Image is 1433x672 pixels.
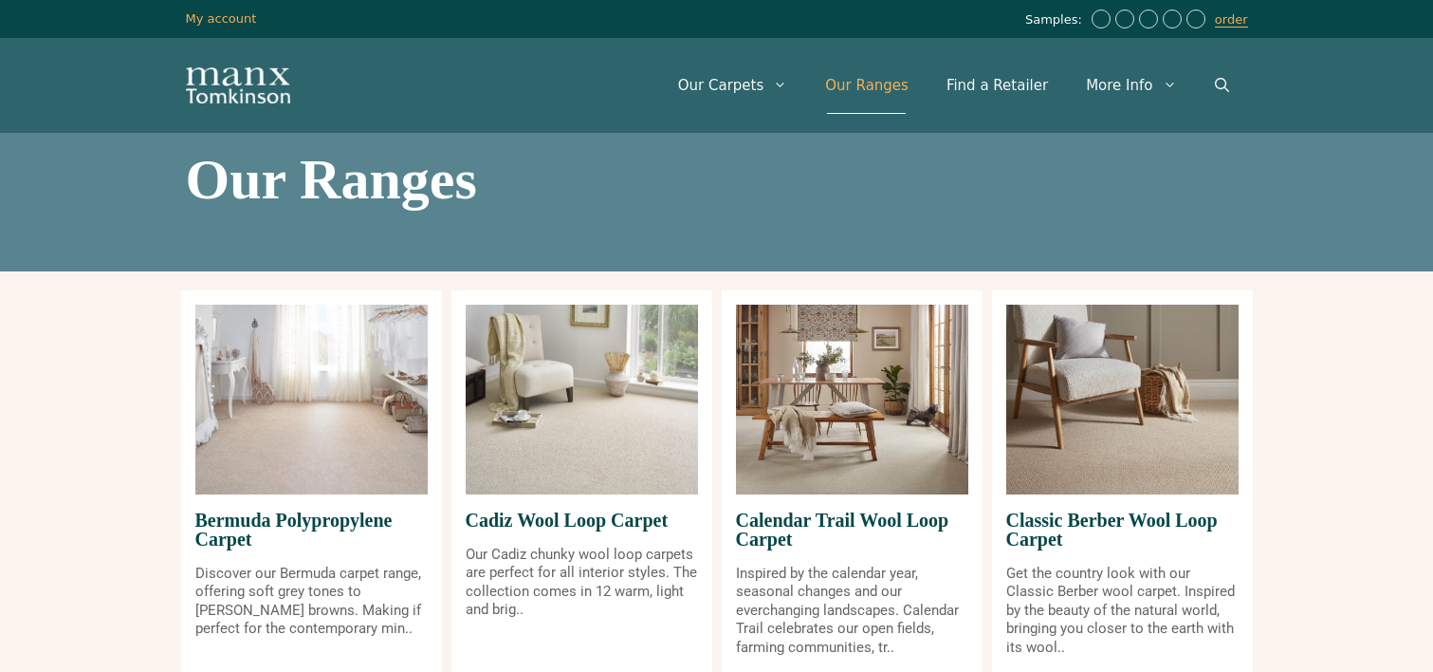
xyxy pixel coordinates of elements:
[195,565,428,639] p: Discover our Bermuda carpet range, offering soft grey tones to [PERSON_NAME] browns. Making if pe...
[1067,57,1195,114] a: More Info
[195,495,428,565] span: Bermuda Polypropylene Carpet
[736,495,968,565] span: Calendar Trail Wool Loop Carpet
[1025,12,1087,28] span: Samples:
[1006,305,1239,495] img: Classic Berber Wool Loop Carpet
[659,57,1248,114] nav: Primary
[186,11,257,26] a: My account
[1215,12,1248,28] a: order
[1006,565,1239,658] p: Get the country look with our Classic Berber wool carpet. Inspired by the beauty of the natural w...
[928,57,1067,114] a: Find a Retailer
[1196,57,1248,114] a: Open Search Bar
[466,546,698,620] p: Our Cadiz chunky wool loop carpets are perfect for all interior styles. The collection comes in 1...
[806,57,928,114] a: Our Ranges
[195,305,428,495] img: Bermuda Polypropylene Carpet
[466,495,698,546] span: Cadiz Wool Loop Carpet
[186,67,290,103] img: Manx Tomkinson
[1006,495,1239,565] span: Classic Berber Wool Loop Carpet
[736,565,968,658] p: Inspired by the calendar year, seasonal changes and our everchanging landscapes. Calendar Trail c...
[736,305,968,495] img: Calendar Trail Wool Loop Carpet
[659,57,807,114] a: Our Carpets
[186,151,1248,208] h1: Our Ranges
[466,305,698,495] img: Cadiz Wool Loop Carpet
